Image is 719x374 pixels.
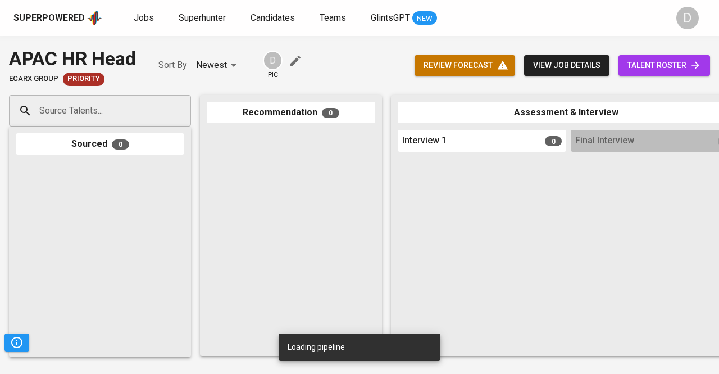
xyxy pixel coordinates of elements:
span: view job details [533,58,600,73]
a: GlintsGPT NEW [371,11,437,25]
span: Priority [63,74,104,84]
div: D [676,7,699,29]
div: Newest [196,55,240,76]
span: Jobs [134,12,154,23]
span: 0 [112,139,129,150]
button: view job details [524,55,609,76]
span: talent roster [627,58,701,73]
span: review forecast [424,58,506,73]
a: Candidates [251,11,297,25]
a: Superhunter [179,11,228,25]
span: 0 [545,136,562,146]
span: NEW [412,13,437,24]
button: Pipeline Triggers [4,334,29,352]
span: Candidates [251,12,295,23]
a: talent roster [618,55,710,76]
div: Sourced [16,133,184,155]
button: review forecast [415,55,515,76]
span: Interview 1 [402,134,447,147]
div: New Job received from Demand Team [63,73,104,86]
div: Recommendation [207,102,375,124]
span: 0 [322,108,339,118]
span: GlintsGPT [371,12,410,23]
p: Sort By [158,58,187,72]
button: Open [185,110,187,112]
span: EcarX Group [9,74,58,84]
div: D [263,51,283,70]
span: Teams [320,12,346,23]
a: Teams [320,11,348,25]
div: Superpowered [13,12,85,25]
span: Superhunter [179,12,226,23]
span: Final Interview [575,134,634,147]
div: pic [263,51,283,80]
p: Newest [196,58,227,72]
img: app logo [87,10,102,26]
div: APAC HR Head [9,45,136,73]
a: Jobs [134,11,156,25]
div: Loading pipeline [288,337,345,357]
a: Superpoweredapp logo [13,10,102,26]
